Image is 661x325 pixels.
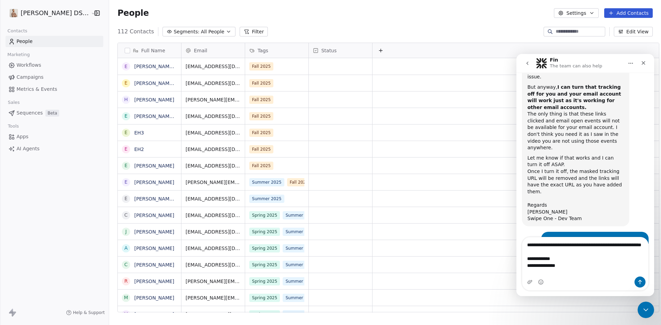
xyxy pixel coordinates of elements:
span: Summer 2025 [249,178,284,186]
a: [PERSON_NAME] Test [DATE] [134,113,203,119]
a: [PERSON_NAME] [DATE] [134,64,192,69]
span: Tags [258,47,268,54]
a: [PERSON_NAME] [134,180,174,185]
span: [EMAIL_ADDRESS][DATE][DOMAIN_NAME] [186,80,241,87]
div: Tags [245,43,308,58]
span: Contacts [4,26,30,36]
span: Fall 2025 [249,112,273,120]
a: [PERSON_NAME] [134,97,174,102]
span: Tools [5,121,22,131]
div: Once I turn it off, the masked tracking URL will be removed and the links will have the exact URL... [11,114,107,168]
span: Spring 2025 [249,261,280,269]
a: EH2 [134,147,144,152]
span: Spring 2025 [249,244,280,252]
button: Filter [240,27,268,36]
a: [PERSON_NAME] [134,213,174,218]
span: Status [321,47,337,54]
span: Full Name [141,47,165,54]
span: Segments: [174,28,199,35]
button: Send a message… [118,223,129,234]
div: Hi [PERSON_NAME]! Thank you for your thorough explanation and assurance! And yes, that works, so ... [30,182,127,209]
a: Help & Support [66,310,105,315]
div: J [125,228,127,235]
span: Summer 2025 [283,294,318,302]
a: [PERSON_NAME] [134,262,174,268]
span: [EMAIL_ADDRESS][DATE][DATE][DOMAIN_NAME] [186,195,241,202]
span: [PERSON_NAME][EMAIL_ADDRESS][DOMAIN_NAME] [186,278,241,285]
div: M [124,294,128,301]
a: [PERSON_NAME] [134,295,174,301]
a: EH3 [134,130,144,136]
div: E [125,129,128,136]
a: [PERSON_NAME] [134,312,174,317]
span: Help & Support [73,310,105,315]
span: Summer 2025 [283,228,318,236]
div: M [124,311,128,318]
button: Add Contacts [604,8,653,18]
span: Fall 2025 [287,178,311,186]
span: People [17,38,33,45]
a: SequencesBeta [6,107,103,119]
a: AI Agents [6,143,103,154]
div: E [125,63,128,70]
span: Workflows [17,62,41,69]
span: Fall 2025 [249,162,273,170]
span: Fall 2025 [249,145,273,153]
img: Daniel%20Simpson%20Social%20Media%20Profile%20Picture%201080x1080%20Option%201.png [10,9,18,17]
a: Apps [6,131,103,142]
div: A [124,245,128,252]
button: [PERSON_NAME] DS Realty [8,7,86,19]
span: Fall 2025 [249,96,273,104]
a: [PERSON_NAME] [134,229,174,235]
div: The only thing is that these links clicked and email open events will not be available for your e... [11,57,107,97]
span: [EMAIL_ADDRESS][DATE][DOMAIN_NAME] [186,63,241,70]
span: Summer 2025 [249,195,284,203]
span: [EMAIL_ADDRESS][DOMAIN_NAME] [186,311,241,318]
span: Summer 2025 [283,310,318,318]
a: Campaigns [6,72,103,83]
span: Summer 2025 [283,277,318,285]
span: Summer 2025 [283,211,318,219]
div: Status [309,43,372,58]
a: Metrics & Events [6,84,103,95]
div: Hi [PERSON_NAME]! Thank you for your thorough explanation and assurance! And yes, that works, so ... [25,178,132,230]
b: I can turn that tracking off for you and your email account will work just as it's working for ot... [11,30,105,56]
span: [EMAIL_ADDRESS][DOMAIN_NAME] [186,228,241,235]
span: [PERSON_NAME][EMAIL_ADDRESS][DOMAIN_NAME] [186,294,241,301]
div: Enrique says… [6,178,132,236]
div: Full Name [118,43,181,58]
span: Spring 2025 [249,294,280,302]
span: Marketing [4,50,33,60]
span: Fall 2025 [249,79,273,87]
span: Sales [5,97,23,108]
span: [EMAIL_ADDRESS][DOMAIN_NAME] [186,245,241,252]
span: [EMAIL_ADDRESS][DATE][DOMAIN_NAME] [186,162,241,169]
span: [EMAIL_ADDRESS][DOMAIN_NAME] [186,129,241,136]
span: Sequences [17,109,43,117]
div: H [124,96,128,103]
button: Edit View [614,27,653,36]
span: AI Agents [17,145,40,152]
span: [EMAIL_ADDRESS][DATE][DOMAIN_NAME] [186,113,241,120]
span: Spring 2025 [249,277,280,285]
span: Spring 2025 [249,228,280,236]
a: People [6,36,103,47]
span: Apps [17,133,29,140]
div: E [125,112,128,120]
div: E [125,195,128,202]
a: [PERSON_NAME] [134,163,174,169]
span: Summer 2025 [283,261,318,269]
span: All People [201,28,224,35]
span: [EMAIL_ADDRESS][DOMAIN_NAME] [186,146,241,153]
div: E [125,178,128,186]
span: [EMAIL_ADDRESS][DOMAIN_NAME] [186,212,241,219]
div: E [125,145,128,153]
span: People [117,8,149,18]
button: Settings [554,8,598,18]
a: [PERSON_NAME] [DATE] Test [134,80,203,86]
textarea: Message… [6,183,132,223]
